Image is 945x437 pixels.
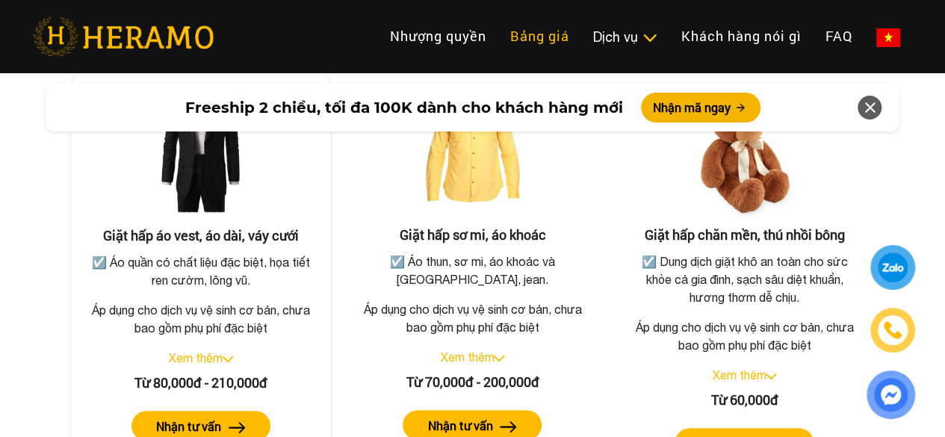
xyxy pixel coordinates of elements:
p: ☑️ Áo thun, sơ mi, áo khoác và [GEOGRAPHIC_DATA], jean. [357,252,589,288]
div: Dịch vụ [593,27,657,47]
img: Giặt hấp sơ mi, áo khoác [397,78,547,227]
img: arrow_down.svg [766,374,776,379]
img: Giặt hấp chăn mền, thú nhồi bông [669,78,819,227]
img: vn-flag.png [876,28,900,47]
a: Xem thêm [712,368,766,382]
img: Giặt hấp áo vest, áo dài, váy cưới [126,78,276,228]
p: Áp dụng cho dịch vụ vệ sinh cơ bản, chưa bao gồm phụ phí đặc biệt [354,300,592,336]
div: Từ 80,000đ - 210,000đ [83,373,319,393]
div: Từ 60,000đ [625,390,863,410]
img: arrow [500,421,517,433]
label: Nhận tư vấn [427,417,492,435]
h3: Giặt hấp chăn mền, thú nhồi bông [625,227,863,244]
p: ☑️ Dung dịch giặt khô an toàn cho sức khỏe cả gia đình, sạch sâu diệt khuẩn, hương thơm dễ chịu. [628,252,860,306]
img: arrow_down.svg [494,356,504,362]
img: arrow [229,422,246,433]
img: arrow_down.svg [223,356,233,362]
label: Nhận tư vấn [156,418,221,436]
h3: Giặt hấp sơ mi, áo khoác [354,227,592,244]
a: Xem thêm [169,351,223,365]
p: Áp dụng cho dịch vụ vệ sinh cơ bản, chưa bao gồm phụ phí đặc biệt [83,301,319,337]
div: Từ 70,000đ - 200,000đ [354,372,592,392]
a: Nhượng quyền [378,20,498,52]
img: subToggleIcon [642,31,657,46]
a: FAQ [814,20,864,52]
button: Nhận mã ngay [641,93,760,123]
p: ☑️ Áo quần có chất liệu đặc biệt, họa tiết ren cườm, lông vũ. [86,253,316,289]
span: Freeship 2 chiều, tối đa 100K dành cho khách hàng mới [185,96,623,119]
a: Khách hàng nói gì [669,20,814,52]
h3: Giặt hấp áo vest, áo dài, váy cưới [83,228,319,244]
a: phone-icon [872,309,913,350]
a: Bảng giá [498,20,581,52]
p: Áp dụng cho dịch vụ vệ sinh cơ bản, chưa bao gồm phụ phí đặc biệt [625,318,863,354]
img: heramo-logo.png [33,17,214,56]
a: Xem thêm [440,350,494,364]
img: phone-icon [883,320,903,340]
